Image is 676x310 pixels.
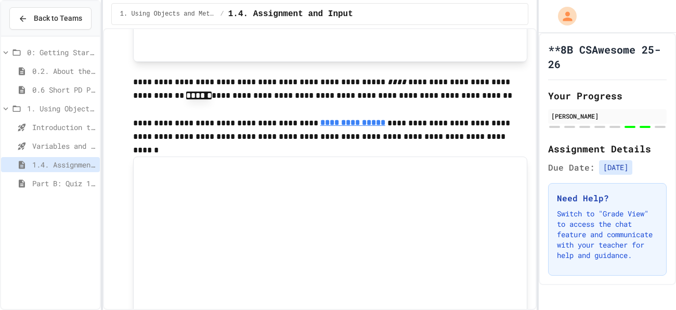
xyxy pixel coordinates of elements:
span: 0.2. About the AP CSA Exam [32,66,96,76]
span: 0.6 Short PD Pretest [32,84,96,95]
span: 1. Using Objects and Methods [27,103,96,114]
button: Back to Teams [9,7,92,30]
h3: Need Help? [557,192,658,204]
span: 1.4. Assignment and Input [32,159,96,170]
span: / [220,10,224,18]
div: [PERSON_NAME] [551,111,664,121]
span: 1.4. Assignment and Input [228,8,353,20]
h1: **8B CSAwesome 25-26 [548,42,667,71]
span: 1. Using Objects and Methods [120,10,216,18]
span: Variables and Data Types - Quiz [32,140,96,151]
span: Back to Teams [34,13,82,24]
h2: Your Progress [548,88,667,103]
span: 0: Getting Started [27,47,96,58]
h2: Assignment Details [548,141,667,156]
p: Switch to "Grade View" to access the chat feature and communicate with your teacher for help and ... [557,209,658,261]
span: Part B: Quiz 1A 1.1-1.4 [32,178,96,189]
span: Due Date: [548,161,595,174]
span: Introduction to Algorithms, Programming, and Compilers [32,122,96,133]
span: [DATE] [599,160,632,175]
div: My Account [547,4,579,28]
